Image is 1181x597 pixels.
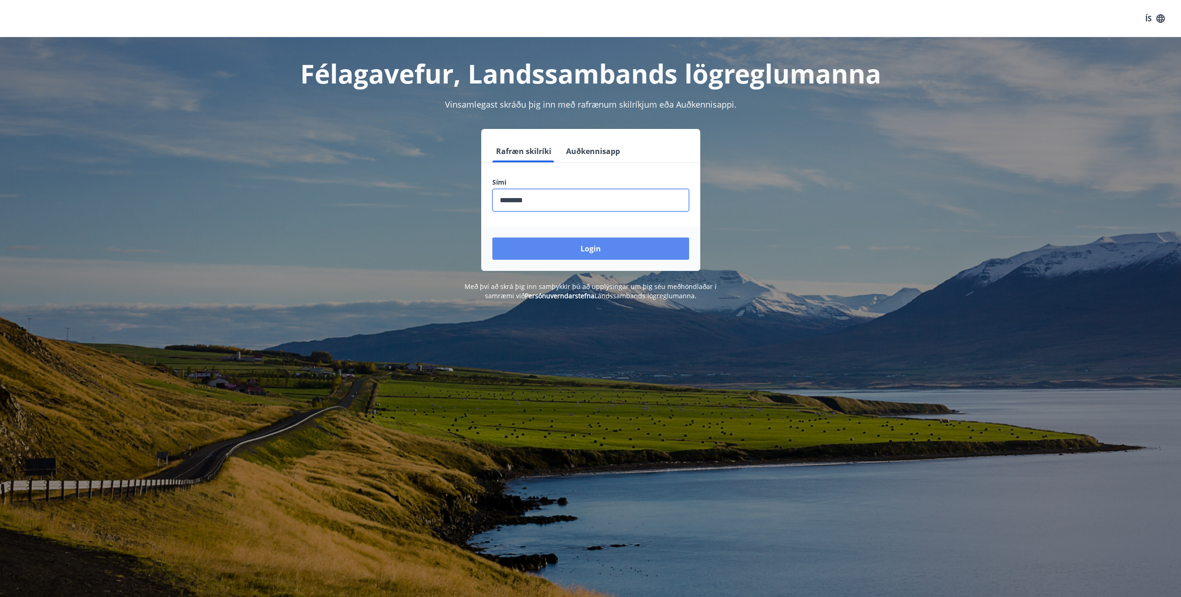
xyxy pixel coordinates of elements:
a: Persónuverndarstefna [525,291,594,300]
button: ÍS [1140,10,1170,27]
button: Rafræn skilríki [492,140,555,162]
span: Vinsamlegast skráðu þig inn með rafrænum skilríkjum eða Auðkennisappi. [445,99,736,110]
button: Auðkennisapp [562,140,624,162]
span: Með því að skrá þig inn samþykkir þú að upplýsingar um þig séu meðhöndlaðar í samræmi við Landssa... [465,282,716,300]
label: Sími [492,178,689,187]
h1: Félagavefur, Landssambands lögreglumanna [268,56,914,91]
button: Login [492,238,689,260]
